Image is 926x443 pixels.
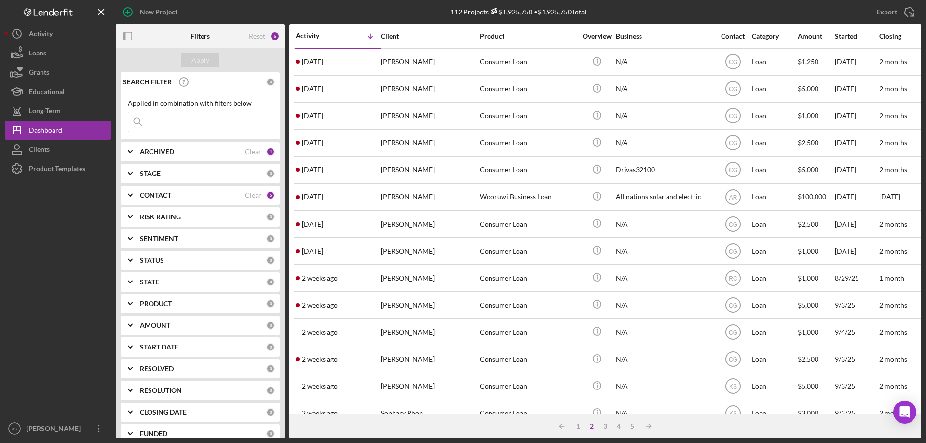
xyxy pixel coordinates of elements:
div: Category [752,32,797,40]
div: Sophary Phop [381,401,477,426]
div: 1 [266,148,275,156]
time: 2025-09-08 21:21 [302,166,323,174]
div: 4 [612,422,626,430]
time: 2 months [879,220,907,228]
div: [PERSON_NAME] [381,292,477,318]
div: Consumer Loan [480,157,576,183]
div: N/A [616,374,712,399]
div: N/A [616,130,712,156]
span: $1,000 [798,274,818,282]
button: Dashboard [5,121,111,140]
b: ARCHIVED [140,148,174,156]
div: [DATE] [835,103,878,129]
div: Loan [752,211,797,237]
div: [DATE] [835,211,878,237]
div: [PERSON_NAME] [381,49,477,75]
div: [PERSON_NAME] [381,211,477,237]
text: CG [729,356,737,363]
time: 2 months [879,382,907,390]
div: N/A [616,319,712,345]
div: 9/4/25 [835,319,878,345]
time: 2 months [879,84,907,93]
div: 0 [266,78,275,86]
div: Loan [752,76,797,102]
text: CG [729,86,737,93]
button: Clients [5,140,111,159]
time: [DATE] [879,192,900,201]
div: 0 [266,213,275,221]
b: STAGE [140,170,161,177]
div: [PERSON_NAME] [381,238,477,264]
time: 2025-09-05 14:14 [302,274,338,282]
div: Activity [29,24,53,46]
time: 2025-09-09 01:53 [302,112,323,120]
div: Wooruwi Business Loan [480,184,576,210]
div: Client [381,32,477,40]
b: STATE [140,278,159,286]
time: 2 months [879,111,907,120]
span: $100,000 [798,192,826,201]
span: $5,000 [798,165,818,174]
div: Product Templates [29,159,85,181]
div: Consumer Loan [480,401,576,426]
div: Reset [249,32,265,40]
div: Business [616,32,712,40]
time: 2025-09-03 13:03 [302,382,338,390]
time: 2 months [879,138,907,147]
div: [PERSON_NAME] [381,347,477,372]
div: Loan [752,49,797,75]
div: Loan [752,401,797,426]
div: Contact [715,32,751,40]
div: 0 [266,343,275,351]
div: Grants [29,63,49,84]
div: Consumer Loan [480,130,576,156]
button: KS[PERSON_NAME] [5,419,111,438]
button: Long-Term [5,101,111,121]
div: Consumer Loan [480,292,576,318]
span: $5,000 [798,84,818,93]
div: Loan [752,374,797,399]
div: Consumer Loan [480,265,576,291]
div: Consumer Loan [480,211,576,237]
div: Loan [752,238,797,264]
span: $1,000 [798,247,818,255]
time: 2 months [879,355,907,363]
div: Consumer Loan [480,374,576,399]
button: Activity [5,24,111,43]
div: Clear [245,148,261,156]
div: 9/3/25 [835,401,878,426]
div: [PERSON_NAME] [381,374,477,399]
button: Apply [181,53,219,67]
div: N/A [616,238,712,264]
div: Loan [752,292,797,318]
div: Educational [29,82,65,104]
time: 2025-09-06 15:57 [302,247,323,255]
div: Loan [752,265,797,291]
div: N/A [616,76,712,102]
text: KS [12,426,18,431]
b: CLOSING DATE [140,408,187,416]
div: [PERSON_NAME] [381,265,477,291]
a: Loans [5,43,111,63]
div: Apply [191,53,209,67]
div: [PERSON_NAME] [381,184,477,210]
div: Clients [29,140,50,161]
div: [PERSON_NAME] [381,319,477,345]
time: 2025-09-08 22:51 [302,139,323,147]
div: 9/3/25 [835,347,878,372]
div: N/A [616,103,712,129]
div: Overview [579,32,615,40]
time: 2 months [879,409,907,417]
b: CONTACT [140,191,171,199]
div: [DATE] [835,130,878,156]
span: $2,500 [798,355,818,363]
div: Amount [798,32,834,40]
time: 2025-09-08 19:58 [302,193,323,201]
div: New Project [140,2,177,22]
button: Grants [5,63,111,82]
div: [PERSON_NAME] [381,130,477,156]
div: Consumer Loan [480,76,576,102]
button: Product Templates [5,159,111,178]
